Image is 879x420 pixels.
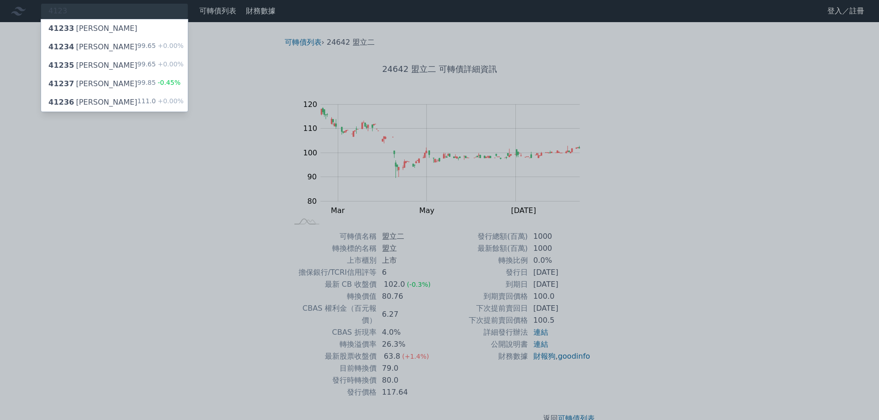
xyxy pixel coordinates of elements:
span: 41234 [48,42,74,51]
div: 111.0 [138,97,184,108]
a: 41236[PERSON_NAME] 111.0+0.00% [41,93,188,112]
div: [PERSON_NAME] [48,23,138,34]
a: 41235[PERSON_NAME] 99.65+0.00% [41,56,188,75]
div: 99.65 [138,41,184,53]
a: 41237[PERSON_NAME] 99.85-0.45% [41,75,188,93]
span: +0.00% [156,97,184,105]
span: +0.00% [156,60,184,68]
div: 99.65 [138,60,184,71]
div: [PERSON_NAME] [48,78,138,89]
div: [PERSON_NAME] [48,41,138,53]
span: 41236 [48,98,74,106]
a: 41234[PERSON_NAME] 99.65+0.00% [41,38,188,56]
span: +0.00% [156,42,184,49]
span: 41235 [48,61,74,70]
span: -0.45% [156,79,181,86]
div: 99.85 [138,78,181,89]
span: 41233 [48,24,74,33]
a: 41233[PERSON_NAME] [41,19,188,38]
div: [PERSON_NAME] [48,60,138,71]
div: [PERSON_NAME] [48,97,138,108]
span: 41237 [48,79,74,88]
